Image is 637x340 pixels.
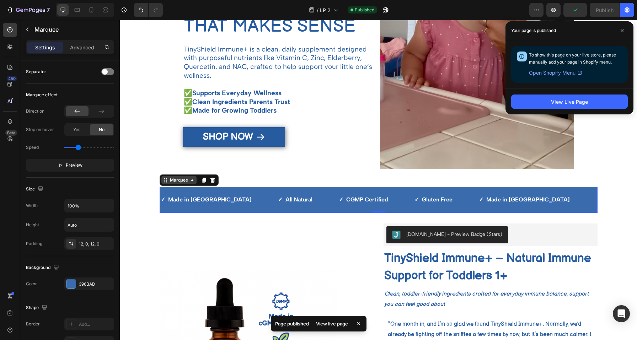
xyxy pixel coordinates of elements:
div: Shape [26,303,49,313]
p: ✓ Made in [GEOGRAPHIC_DATA] [41,175,132,185]
div: Size [26,184,45,194]
iframe: Design area [120,20,637,340]
span: No [99,126,105,133]
p: ✓ All Natural [476,175,511,185]
div: Marquee [49,157,70,163]
div: View Live Page [551,98,588,106]
p: Clean, toddler-friendly ingredients crafted for everyday immune balance, support you can feel goo... [264,269,477,290]
div: Direction [26,108,44,114]
div: 12, 0, 12, 0 [79,241,112,247]
div: View live page [312,319,352,329]
div: Add... [79,321,112,328]
p: ✓ Gluten Free [295,175,333,185]
p: ✓ Made in [GEOGRAPHIC_DATA] [359,175,450,185]
img: Judgeme.png [272,211,281,219]
span: To show this page on your live store, please manually add your page in Shopify menu. [529,52,616,65]
div: Color [26,281,37,287]
button: Preview [26,159,114,172]
p: Settings [35,44,55,51]
div: Height [26,222,39,228]
div: Separator [26,69,46,75]
p: Your page is published [511,27,556,34]
span: / [317,6,318,14]
p: 7 [47,6,50,14]
span: Yes [73,126,80,133]
div: Marquee effect [26,92,58,98]
p: Advanced [70,44,94,51]
p: “One month in, and I’m so glad we found TinyShield Immune+. Normally, we’d already be fighting of... [268,299,477,330]
div: Stop on hover [26,126,54,133]
input: Auto [65,218,114,231]
div: [DOMAIN_NAME] - Preview Badge (Stars) [287,211,382,218]
span: Published [355,7,374,13]
div: Open Intercom Messenger [613,305,630,322]
button: View Live Page [511,95,628,109]
div: Border [26,321,40,327]
input: Auto [65,199,114,212]
div: Background [26,263,60,272]
div: Beta [5,130,17,136]
div: Publish [596,6,614,14]
span: Preview [66,162,82,169]
div: 396BAD [79,281,112,287]
p: ✓ All Natural [158,175,193,185]
div: Speed [26,144,39,151]
button: Publish [590,3,620,17]
div: Width [26,203,38,209]
p: Marquee [34,25,111,34]
button: 7 [3,3,53,17]
span: Open Shopify Menu [529,69,576,77]
span: LP 2 [320,6,331,14]
div: Padding [26,241,42,247]
p: Page published [275,320,309,327]
button: Judge.me - Preview Badge (Stars) [267,206,388,223]
div: Undo/Redo [134,3,163,17]
strong: TinyShield Immune+ – Natural Immune Support for Toddlers 1+ [264,231,471,263]
p: ✓ CGMP Certified [219,175,268,185]
div: 450 [7,76,17,81]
